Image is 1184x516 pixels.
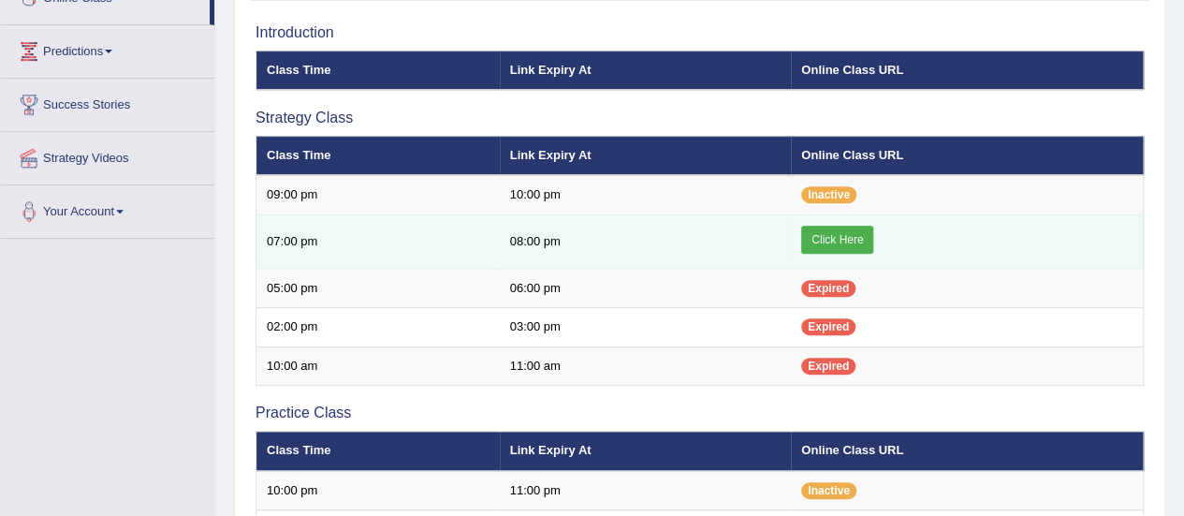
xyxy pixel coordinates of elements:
td: 05:00 pm [256,269,500,308]
span: Inactive [801,186,856,203]
td: 06:00 pm [500,269,792,308]
th: Link Expiry At [500,136,792,175]
th: Online Class URL [791,432,1143,471]
h3: Introduction [256,24,1144,41]
a: Strategy Videos [1,132,214,179]
th: Online Class URL [791,51,1143,90]
span: Expired [801,358,855,375]
td: 10:00 pm [500,175,792,214]
th: Link Expiry At [500,51,792,90]
a: Click Here [801,226,873,254]
td: 02:00 pm [256,308,500,347]
td: 08:00 pm [500,214,792,269]
td: 11:00 am [500,346,792,386]
span: Expired [801,318,855,335]
a: Your Account [1,185,214,232]
td: 09:00 pm [256,175,500,214]
h3: Strategy Class [256,110,1144,126]
a: Predictions [1,25,214,72]
span: Expired [801,280,855,297]
th: Online Class URL [791,136,1143,175]
h3: Practice Class [256,405,1144,421]
span: Inactive [801,482,856,499]
td: 10:00 am [256,346,500,386]
th: Class Time [256,51,500,90]
th: Class Time [256,432,500,471]
td: 07:00 pm [256,214,500,269]
th: Class Time [256,136,500,175]
td: 03:00 pm [500,308,792,347]
a: Success Stories [1,79,214,125]
td: 10:00 pm [256,471,500,510]
td: 11:00 pm [500,471,792,510]
th: Link Expiry At [500,432,792,471]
